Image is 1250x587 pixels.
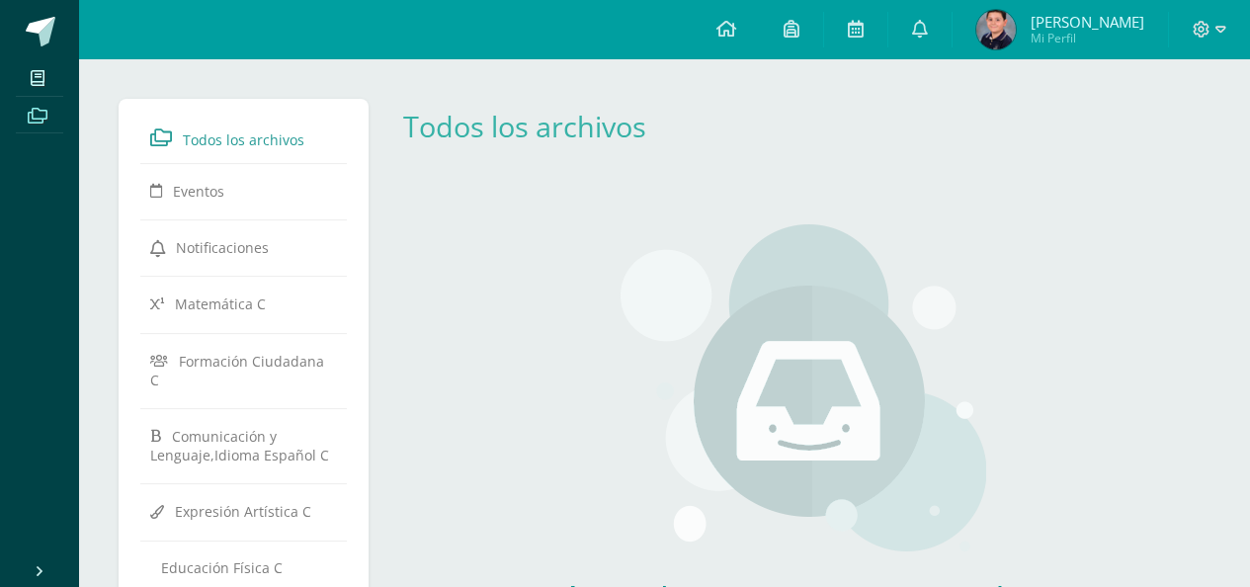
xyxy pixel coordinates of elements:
span: Notificaciones [176,238,269,257]
span: [PERSON_NAME] [1031,12,1144,32]
a: Educación Física C [150,550,337,585]
img: a2412bf76b1055ed2ca12dd74e191724.png [976,10,1016,49]
span: Matemática C [175,294,266,313]
span: Mi Perfil [1031,30,1144,46]
span: Comunicación y Lenguaje,Idioma Español C [150,427,329,464]
span: Expresión Artística C [175,502,311,521]
a: Comunicación y Lenguaje,Idioma Español C [150,418,337,472]
a: Todos los archivos [150,120,337,155]
span: Educación Física C [161,558,283,577]
a: Eventos [150,173,337,209]
a: Expresión Artística C [150,493,337,529]
img: stages.png [621,224,986,560]
div: Todos los archivos [403,107,676,145]
a: Formación Ciudadana C [150,343,337,397]
a: Todos los archivos [403,107,646,145]
span: Todos los archivos [183,130,304,149]
span: Eventos [173,182,224,201]
span: Formación Ciudadana C [150,351,324,388]
a: Notificaciones [150,229,337,265]
a: Matemática C [150,286,337,321]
